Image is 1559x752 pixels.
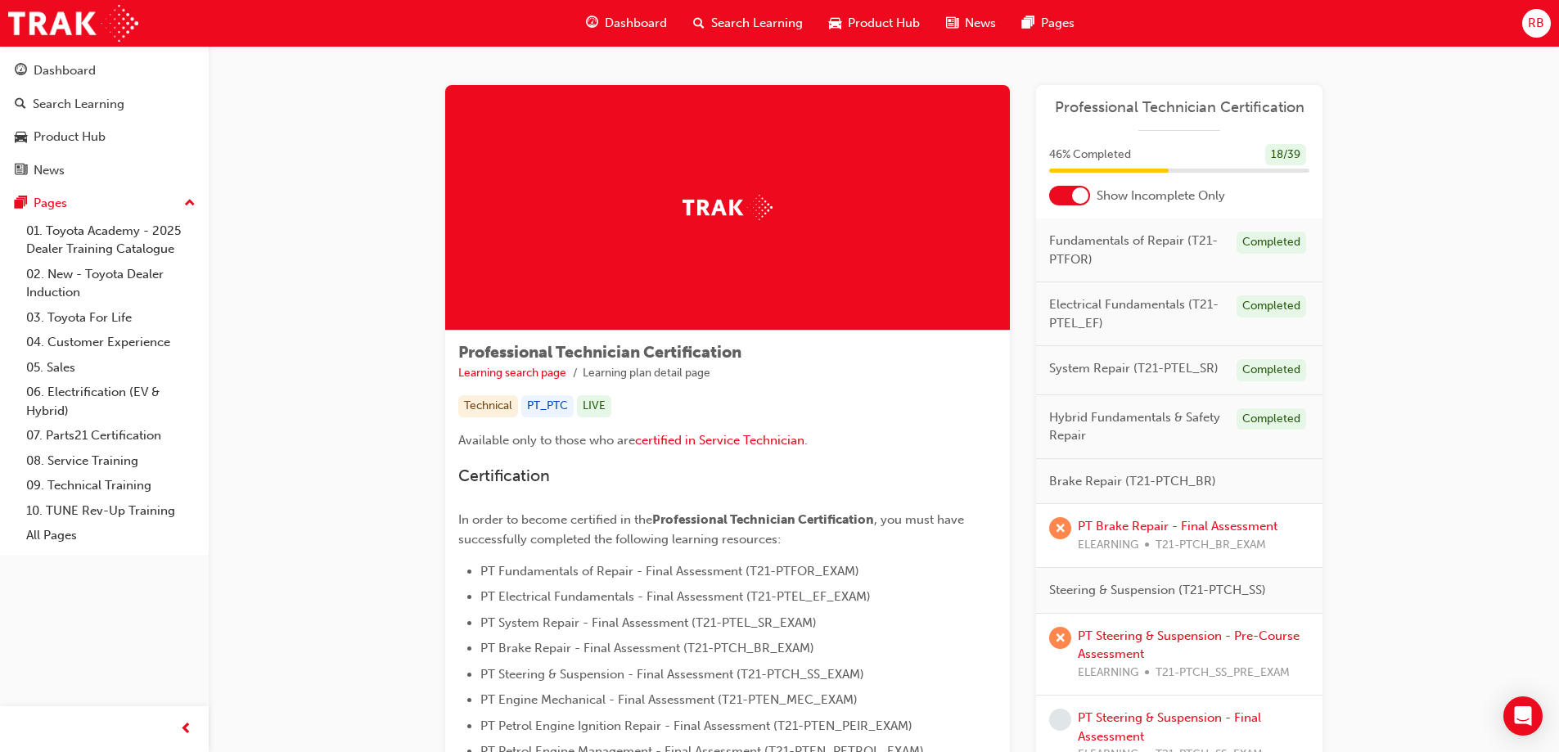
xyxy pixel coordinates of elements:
[20,523,202,548] a: All Pages
[1049,98,1309,117] a: Professional Technician Certification
[15,97,26,112] span: search-icon
[1049,359,1219,378] span: System Repair (T21-PTEL_SR)
[480,615,817,630] span: PT System Repair - Final Assessment (T21-PTEL_SR_EXAM)
[458,395,518,417] div: Technical
[1009,7,1088,40] a: pages-iconPages
[20,380,202,423] a: 06. Electrification (EV & Hybrid)
[34,161,65,180] div: News
[458,466,550,485] span: Certification
[573,7,680,40] a: guage-iconDashboard
[458,512,967,547] span: , you must have successfully completed the following learning resources:
[184,193,196,214] span: up-icon
[7,122,202,152] a: Product Hub
[7,52,202,188] button: DashboardSearch LearningProduct HubNews
[1078,536,1138,555] span: ELEARNING
[1078,664,1138,682] span: ELEARNING
[1237,408,1306,430] div: Completed
[15,164,27,178] span: news-icon
[7,89,202,119] a: Search Learning
[7,155,202,186] a: News
[7,188,202,218] button: Pages
[15,196,27,211] span: pages-icon
[458,366,566,380] a: Learning search page
[1528,14,1544,33] span: RB
[680,7,816,40] a: search-iconSearch Learning
[1097,187,1225,205] span: Show Incomplete Only
[458,433,635,448] span: Available only to those who are
[1156,664,1290,682] span: T21-PTCH_SS_PRE_EXAM
[34,194,67,213] div: Pages
[1503,696,1543,736] div: Open Intercom Messenger
[1049,408,1223,445] span: Hybrid Fundamentals & Safety Repair
[480,692,858,707] span: PT Engine Mechanical - Final Assessment (T21-PTEN_MEC_EXAM)
[180,719,192,740] span: prev-icon
[480,718,912,733] span: PT Petrol Engine Ignition Repair - Final Assessment (T21-PTEN_PEIR_EXAM)
[577,395,611,417] div: LIVE
[1049,709,1071,731] span: learningRecordVerb_NONE-icon
[8,5,138,42] img: Trak
[711,14,803,33] span: Search Learning
[521,395,574,417] div: PT_PTC
[693,13,705,34] span: search-icon
[1522,9,1551,38] button: RB
[20,305,202,331] a: 03. Toyota For Life
[34,61,96,80] div: Dashboard
[480,641,814,655] span: PT Brake Repair - Final Assessment (T21-PTCH_BR_EXAM)
[683,195,773,220] img: Trak
[1049,517,1071,539] span: learningRecordVerb_FAIL-icon
[1078,519,1277,534] a: PT Brake Repair - Final Assessment
[20,355,202,381] a: 05. Sales
[458,512,652,527] span: In order to become certified in the
[965,14,996,33] span: News
[635,433,804,448] a: certified in Service Technician
[15,130,27,145] span: car-icon
[816,7,933,40] a: car-iconProduct Hub
[652,512,874,527] span: Professional Technician Certification
[1049,627,1071,649] span: learningRecordVerb_FAIL-icon
[804,433,808,448] span: .
[1049,232,1223,268] span: Fundamentals of Repair (T21-PTFOR)
[20,448,202,474] a: 08. Service Training
[20,423,202,448] a: 07. Parts21 Certification
[20,498,202,524] a: 10. TUNE Rev-Up Training
[1237,359,1306,381] div: Completed
[1237,232,1306,254] div: Completed
[480,667,864,682] span: PT Steering & Suspension - Final Assessment (T21-PTCH_SS_EXAM)
[1237,295,1306,317] div: Completed
[20,473,202,498] a: 09. Technical Training
[586,13,598,34] span: guage-icon
[1022,13,1034,34] span: pages-icon
[1041,14,1075,33] span: Pages
[1049,472,1216,491] span: Brake Repair (T21-PTCH_BR)
[480,589,871,604] span: PT Electrical Fundamentals - Final Assessment (T21-PTEL_EF_EXAM)
[1049,295,1223,332] span: Electrical Fundamentals (T21-PTEL_EF)
[7,56,202,86] a: Dashboard
[829,13,841,34] span: car-icon
[933,7,1009,40] a: news-iconNews
[20,218,202,262] a: 01. Toyota Academy - 2025 Dealer Training Catalogue
[583,364,710,383] li: Learning plan detail page
[20,330,202,355] a: 04. Customer Experience
[15,64,27,79] span: guage-icon
[1049,581,1266,600] span: Steering & Suspension (T21-PTCH_SS)
[20,262,202,305] a: 02. New - Toyota Dealer Induction
[848,14,920,33] span: Product Hub
[33,95,124,114] div: Search Learning
[1078,710,1261,744] a: PT Steering & Suspension - Final Assessment
[1265,144,1306,166] div: 18 / 39
[1156,536,1266,555] span: T21-PTCH_BR_EXAM
[1078,628,1300,662] a: PT Steering & Suspension - Pre-Course Assessment
[605,14,667,33] span: Dashboard
[458,343,741,362] span: Professional Technician Certification
[1049,146,1131,164] span: 46 % Completed
[34,128,106,146] div: Product Hub
[946,13,958,34] span: news-icon
[480,564,859,579] span: PT Fundamentals of Repair - Final Assessment (T21-PTFOR_EXAM)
